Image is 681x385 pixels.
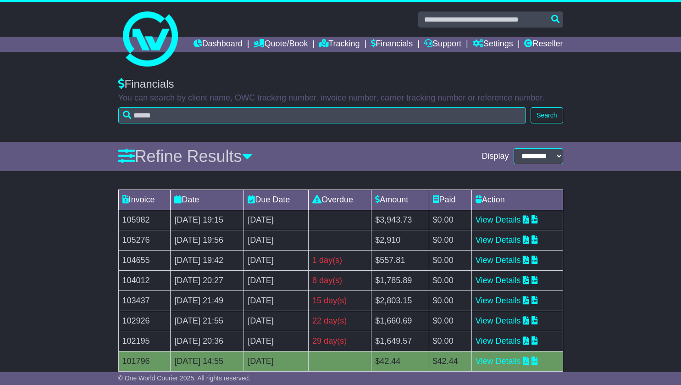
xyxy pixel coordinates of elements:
td: $3,943.73 [371,210,429,230]
div: 1 day(s) [312,254,367,267]
td: $42.44 [371,351,429,371]
td: [DATE] 21:49 [171,290,244,311]
button: Search [531,107,563,123]
a: View Details [476,357,521,366]
a: View Details [476,235,521,245]
td: [DATE] 20:27 [171,270,244,290]
td: 105982 [118,210,171,230]
td: [DATE] [244,210,309,230]
td: [DATE] 14:55 [171,351,244,371]
td: [DATE] [244,230,309,250]
td: [DATE] [244,351,309,371]
div: 15 day(s) [312,295,367,307]
a: Settings [473,37,513,52]
td: Paid [429,190,471,210]
td: [DATE] 20:36 [171,331,244,351]
a: View Details [476,316,521,325]
a: View Details [476,215,521,224]
td: $0.00 [429,270,471,290]
div: 22 day(s) [312,315,367,327]
a: Refine Results [118,147,253,166]
td: [DATE] 21:55 [171,311,244,331]
td: [DATE] [244,270,309,290]
a: Financials [371,37,413,52]
td: Overdue [309,190,371,210]
td: Date [171,190,244,210]
a: Tracking [319,37,360,52]
td: $2,910 [371,230,429,250]
div: 29 day(s) [312,335,367,347]
td: [DATE] 19:15 [171,210,244,230]
span: Display [482,151,509,162]
td: $1,649.57 [371,331,429,351]
td: 101796 [118,351,171,371]
td: 103437 [118,290,171,311]
td: 104012 [118,270,171,290]
td: 102195 [118,331,171,351]
td: 105276 [118,230,171,250]
td: [DATE] [244,290,309,311]
a: Dashboard [194,37,243,52]
td: [DATE] [244,250,309,270]
td: $557.81 [371,250,429,270]
td: [DATE] 19:56 [171,230,244,250]
td: Invoice [118,190,171,210]
td: $0.00 [429,311,471,331]
a: View Details [476,296,521,305]
td: 102926 [118,311,171,331]
a: View Details [476,256,521,265]
td: [DATE] [244,311,309,331]
td: $0.00 [429,210,471,230]
p: You can search by client name, OWC tracking number, invoice number, carrier tracking number or re... [118,93,563,103]
a: Reseller [524,37,563,52]
div: 8 day(s) [312,274,367,287]
a: View Details [476,276,521,285]
td: $0.00 [429,250,471,270]
td: $0.00 [429,290,471,311]
td: Amount [371,190,429,210]
td: $0.00 [429,331,471,351]
td: $1,660.69 [371,311,429,331]
td: Due Date [244,190,309,210]
td: $2,803.15 [371,290,429,311]
td: Action [471,190,563,210]
a: Support [424,37,461,52]
td: $0.00 [429,230,471,250]
td: $42.44 [429,351,471,371]
a: View Details [476,336,521,346]
td: [DATE] [244,331,309,351]
td: $1,785.89 [371,270,429,290]
td: 104655 [118,250,171,270]
div: Financials [118,78,563,91]
a: Quote/Book [254,37,308,52]
td: [DATE] 19:42 [171,250,244,270]
span: © One World Courier 2025. All rights reserved. [118,374,251,382]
